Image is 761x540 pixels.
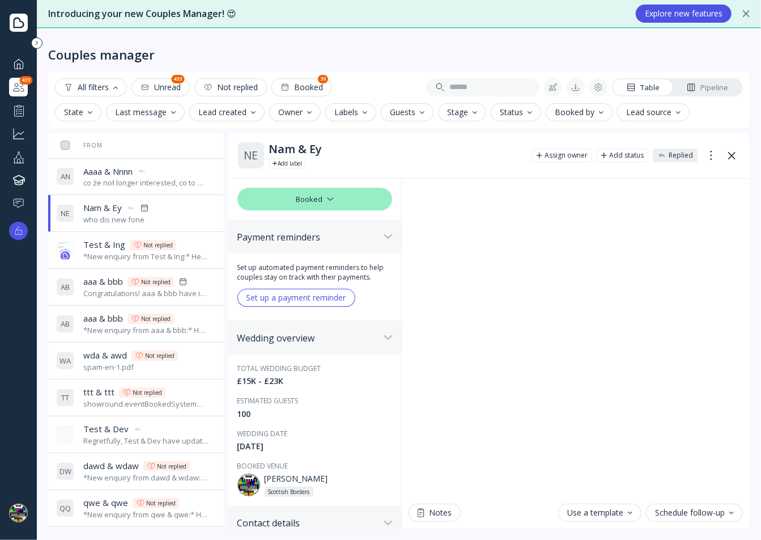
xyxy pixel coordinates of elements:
div: Last message [115,108,176,117]
div: Add label [278,159,303,168]
span: aaa & bbb [83,313,123,324]
div: Contact details [237,517,380,529]
button: State [55,103,101,121]
div: spam-en-1.pdf [83,362,178,373]
div: Scottish Borders [268,487,310,496]
div: Not replied [146,499,176,508]
div: T T [56,389,74,407]
a: Couples manager433 [9,78,28,96]
div: showround.eventBookedSystemMessage [83,399,209,410]
div: Not replied [157,462,186,471]
div: Not replied [143,241,173,250]
div: Booked by [555,108,603,117]
span: Nam & Ey [83,202,122,214]
div: Regretfully, Test & Dev have updated their booking status and are no longer showing you as their ... [83,436,209,446]
span: ttt & ttt [83,386,114,398]
a: [PERSON_NAME]Scottish Borders [237,473,393,497]
img: thumbnail [237,474,260,496]
button: Labels [325,103,376,121]
div: D W [56,462,74,480]
span: Test & Ing [83,239,125,251]
button: Unread [131,78,190,96]
div: 433 [172,75,185,83]
div: N E [237,142,265,169]
div: Q Q [56,499,74,517]
div: Lead created [198,108,256,117]
div: Payment reminders [237,231,380,243]
div: who dis new fone [83,214,149,225]
div: *New enquiry from dawd & wdaw:* Hello, We’re excited about the possibility of hosting our wedding... [83,472,209,483]
div: Booked [237,188,393,210]
a: Help & support [9,194,28,213]
button: Guests [381,103,433,121]
div: 100 [237,408,393,420]
button: Not replied [194,78,267,96]
div: £15K - £23K [237,376,393,387]
div: Congratulations! aaa & bbb have indicated that they have chosen you for their wedding day. [83,288,209,299]
div: [DATE] [237,441,393,452]
div: Couples manager [48,47,155,62]
div: *New enquiry from aaa & bbb:* Hello, We’re excited about the possibility of hosting our wedding a... [83,325,209,336]
div: Not replied [141,314,171,323]
div: Wedding overview [237,332,380,344]
div: Nam & Ey [269,142,524,156]
div: Total wedding budget [237,364,393,373]
span: qwe & qwe [83,497,128,509]
div: State [64,108,92,117]
div: From [56,141,103,149]
div: *New enquiry from qwe & qwe:* Hello, We’re excited about the possibility of hosting our wedding a... [83,509,209,520]
button: Booked by [546,103,613,121]
div: Guests [390,108,424,117]
div: Pipeline [687,82,728,93]
button: All filters [55,78,127,96]
a: Knowledge hub [9,171,28,189]
div: Not replied [141,277,171,286]
img: dpr=2,fit=cover,g=face,w=32,h=32 [56,425,74,444]
button: Explore new features [636,5,732,23]
div: Owner [278,108,312,117]
div: Table [627,82,660,93]
div: Add status [609,151,644,160]
div: Use a template [567,508,632,517]
button: Lead created [189,103,265,121]
div: Introducing your new Couples Manager! 😍 [48,7,624,20]
button: Stage [438,103,486,121]
div: Wedding date [237,429,393,438]
div: All filters [64,83,118,92]
div: Lead source [626,108,681,117]
div: Notes [418,508,452,517]
iframe: Chat [409,179,743,497]
span: aaa & bbb [83,276,123,288]
button: Set up a payment reminder [237,289,355,307]
div: Booked venue [237,461,393,471]
div: Set up automated payment reminders to help couples stay on track with their payments. [237,263,393,282]
span: Test & Dev [83,423,129,435]
div: 30 [318,75,328,83]
a: Performance [9,101,28,120]
div: Not replied [133,388,162,397]
a: Dashboard [9,54,28,73]
div: N E [56,204,74,222]
a: Your profile [9,147,28,166]
div: Stage [447,108,477,117]
span: wda & awd [83,349,127,361]
div: W A [56,352,74,370]
button: Lead source [617,103,690,121]
button: Owner [269,103,321,121]
div: 433 [20,76,33,85]
div: Replied [669,151,693,160]
div: Grow your business [9,124,28,143]
button: Notes [409,504,461,522]
div: Explore new features [645,9,722,18]
div: Not replied [203,83,258,92]
button: Use a template [558,504,641,522]
span: Aaaa & Nnnn [83,166,133,178]
div: co że noł longer interested, co to ma być [83,178,209,188]
div: Booked [280,83,323,92]
button: Booked [271,78,332,96]
div: Not replied [145,351,175,360]
div: Unread [141,83,181,92]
